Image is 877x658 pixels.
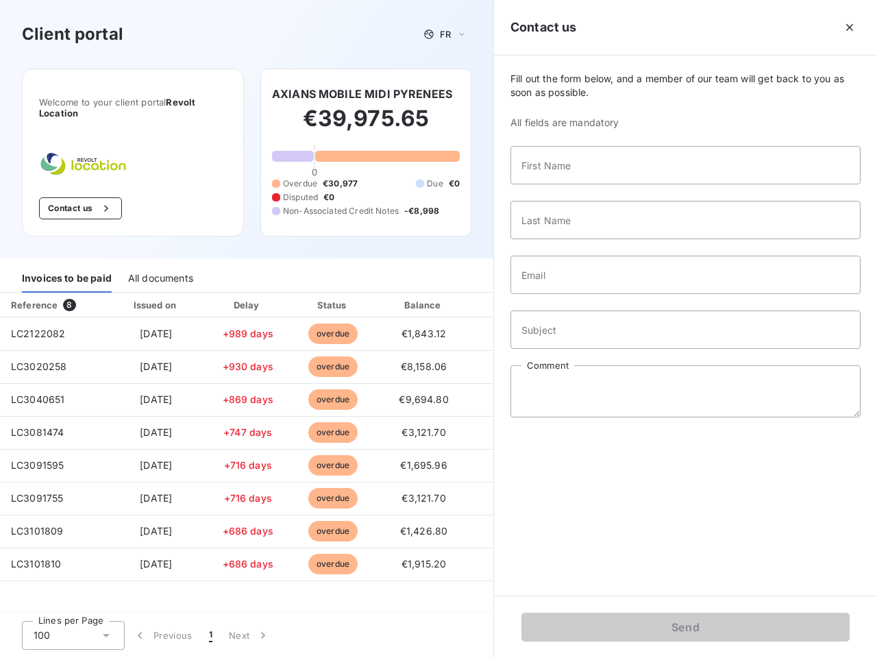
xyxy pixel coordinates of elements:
[323,191,334,204] span: €0
[223,525,273,537] span: +686 days
[209,629,212,642] span: 1
[11,393,64,405] span: LC3040651
[140,558,172,570] span: [DATE]
[22,22,123,47] h3: Client portal
[109,298,203,312] div: Issued on
[140,525,172,537] span: [DATE]
[223,361,273,372] span: +930 days
[510,146,861,184] input: placeholder
[39,197,122,219] button: Contact us
[223,558,273,570] span: +686 days
[283,191,318,204] span: Disputed
[140,459,172,471] span: [DATE]
[11,492,63,504] span: LC3091755
[402,426,445,438] span: €3,121.70
[140,426,172,438] span: [DATE]
[404,205,439,217] span: -€8,998
[272,105,460,146] h2: €39,975.65
[402,558,446,570] span: €1,915.20
[521,613,850,642] button: Send
[308,554,358,574] span: overdue
[308,324,358,344] span: overdue
[140,361,172,372] span: [DATE]
[510,116,861,130] span: All fields are mandatory
[34,629,50,642] span: 100
[510,201,861,239] input: placeholder
[401,361,447,372] span: €8,158.06
[449,178,460,190] span: €0
[510,72,861,99] span: Fill out the form below, and a member of our team will get back to you as soon as possible.
[510,18,577,37] h5: Contact us
[400,525,447,537] span: €1,426.80
[400,459,447,471] span: €1,695.96
[201,621,221,650] button: 1
[221,621,278,650] button: Next
[224,459,272,471] span: +716 days
[402,328,446,339] span: €1,843.12
[308,356,358,377] span: overdue
[399,393,448,405] span: €9,694.80
[11,558,61,570] span: LC3101810
[308,422,358,443] span: overdue
[22,264,112,293] div: Invoices to be paid
[510,310,861,349] input: placeholder
[39,97,227,119] span: Welcome to your client portal
[63,299,75,311] span: 8
[209,298,287,312] div: Delay
[323,178,358,190] span: €30,977
[223,426,272,438] span: +747 days
[140,492,172,504] span: [DATE]
[474,298,543,312] div: PDF
[11,426,64,438] span: LC3081474
[308,455,358,476] span: overdue
[402,492,445,504] span: €3,121.70
[223,393,273,405] span: +869 days
[11,328,65,339] span: LC2122082
[380,298,469,312] div: Balance
[283,178,317,190] span: Overdue
[223,328,273,339] span: +989 days
[283,205,399,217] span: Non-Associated Credit Notes
[272,86,452,102] h6: AXIANS MOBILE MIDI PYRENEES
[510,256,861,294] input: placeholder
[128,264,193,293] div: All documents
[427,178,443,190] span: Due
[224,492,272,504] span: +716 days
[140,328,172,339] span: [DATE]
[11,361,66,372] span: LC3020258
[440,29,451,40] span: FR
[308,389,358,410] span: overdue
[312,167,317,178] span: 0
[11,525,63,537] span: LC3101809
[11,459,64,471] span: LC3091595
[293,298,374,312] div: Status
[125,621,201,650] button: Previous
[308,488,358,509] span: overdue
[308,521,358,541] span: overdue
[11,300,58,310] div: Reference
[140,393,172,405] span: [DATE]
[39,97,195,119] span: Revolt Location
[39,151,127,175] img: Company logo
